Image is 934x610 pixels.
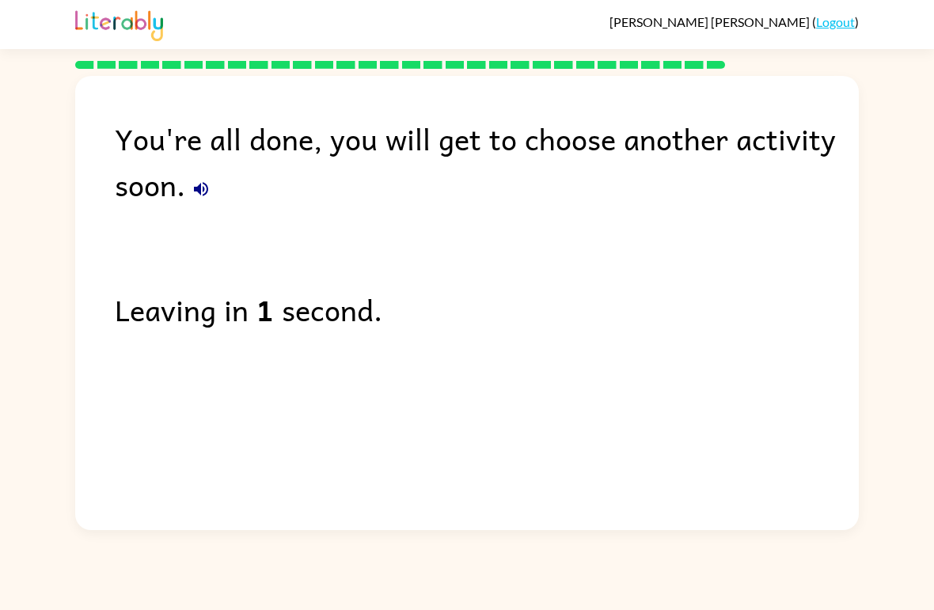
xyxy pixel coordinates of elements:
span: [PERSON_NAME] [PERSON_NAME] [609,14,812,29]
a: Logout [816,14,855,29]
img: Literably [75,6,163,41]
div: Leaving in second. [115,286,859,332]
b: 1 [256,286,274,332]
div: ( ) [609,14,859,29]
div: You're all done, you will get to choose another activity soon. [115,116,859,207]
